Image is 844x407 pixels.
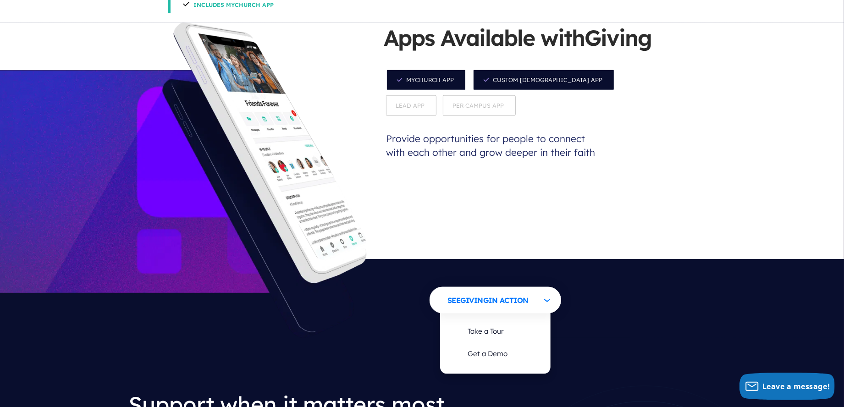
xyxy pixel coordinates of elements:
span: Lead App [386,95,436,116]
h5: Apps Available with [384,22,659,67]
span: Custom [DEMOGRAPHIC_DATA] App [473,69,615,91]
img: app_screens-church-mychurch.png [177,27,367,264]
span: Giving [460,296,488,305]
span: Leave a message! [762,381,830,391]
span: Per-Campus App [443,95,516,116]
button: SeeGivingin Action [430,287,561,313]
a: Take a Tour [445,320,513,342]
span: MyChurch App [386,69,466,91]
p: Provide opportunities for people to connect with each other and grow deeper in their faith [384,118,604,172]
a: Get a Demo [445,342,517,365]
span: Giving [585,24,651,51]
p: or [430,318,561,338]
button: Leave a message! [739,373,835,400]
